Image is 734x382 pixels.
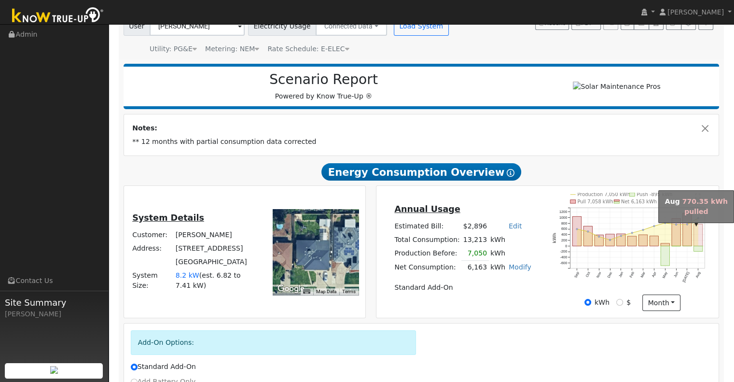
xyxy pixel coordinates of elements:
td: [PERSON_NAME] [174,228,259,241]
a: Terms (opens in new tab) [342,289,356,294]
td: Net Consumption: [393,260,461,274]
text: 800 [561,221,567,226]
button: Load System [394,16,449,36]
text: Aug [695,271,702,279]
circle: onclick="" [621,235,622,237]
rect: onclick="" [639,235,648,246]
rect: onclick="" [595,235,603,246]
input: $ [616,299,623,306]
text: -600 [560,261,568,265]
rect: onclick="" [683,213,692,246]
circle: onclick="" [598,236,600,238]
div: Metering: NEM [205,44,259,54]
input: kWh [584,299,591,306]
td: [STREET_ADDRESS] [174,242,259,255]
text: Push -895 kWh [637,192,672,198]
rect: onclick="" [661,246,669,266]
span: Electricity Usage [248,16,316,36]
span: est. 6.82 to 7.41 kW [176,271,241,289]
strong: Aug [665,198,680,205]
td: System Size: [131,269,174,293]
text: Sep [573,271,580,279]
text: [DATE] [682,271,691,283]
rect: onclick="" [606,234,614,246]
a: Edit [509,222,522,230]
rect: onclick="" [572,217,581,246]
i: Show Help [507,169,514,177]
h2: Scenario Report [133,71,514,88]
text: Dec [607,271,613,279]
span: ) [204,282,207,289]
img: retrieve [50,366,58,374]
td: System Size [174,269,259,293]
text: 0 [565,244,567,248]
text: Mar [640,271,647,279]
text: Oct [585,271,591,278]
rect: onclick="" [672,246,680,247]
td: kWh [489,233,533,246]
td: 6,163 [461,260,488,274]
button: month [642,295,680,311]
span: Alias: H3EELECN [267,45,349,53]
text: 200 [561,238,567,242]
div: Utility: PG&E [150,44,197,54]
label: $ [626,297,631,308]
td: 7,050 [461,247,488,261]
text: 400 [561,233,567,237]
span: User [124,16,150,36]
td: Address: [131,242,174,255]
rect: onclick="" [672,219,680,246]
text: Apr [651,271,657,278]
label: Standard Add-On [131,362,196,372]
text: Feb [629,271,635,279]
rect: onclick="" [650,236,658,246]
td: kWh [489,260,507,274]
td: Total Consumption: [393,233,461,246]
div: Add-On Options: [131,330,416,355]
text: Jan [618,271,624,279]
rect: onclick="" [694,225,703,246]
text: Jun [673,271,679,279]
circle: onclick="" [587,231,589,232]
text: 600 [561,227,567,231]
button: Connected Data [316,16,387,36]
td: $2,896 [461,219,488,233]
a: Open this area in Google Maps (opens a new window) [275,283,307,295]
text: 1000 [559,215,567,220]
td: Estimated Bill: [393,219,461,233]
td: Customer: [131,228,174,241]
u: Annual Usage [394,204,460,214]
img: Solar Maintenance Pros [573,82,660,92]
button: Map Data [316,288,336,295]
text: -200 [560,250,568,254]
circle: onclick="" [609,240,611,241]
button: Keyboard shortcuts [303,288,310,295]
span: Site Summary [5,296,103,309]
td: ** 12 months with partial consumption data corrected [131,135,712,149]
circle: onclick="" [631,232,633,234]
text: May [662,271,668,279]
input: Select a User [150,16,245,36]
rect: onclick="" [694,246,703,252]
strong: Notes: [132,124,157,132]
span: 770.35 kWh pulled [682,198,728,215]
img: Know True-Up [7,5,109,27]
text: Nov [596,271,602,279]
td: 13,213 [461,233,488,246]
span: ( [199,271,202,279]
rect: onclick="" [617,234,625,246]
u: System Details [132,213,204,223]
span: PDF [575,20,593,27]
td: kWh [489,247,507,261]
rect: onclick="" [583,226,592,246]
td: [GEOGRAPHIC_DATA] [174,255,259,269]
img: Google [275,283,307,295]
rect: onclick="" [661,243,669,246]
text: Net 6,163 kWh [621,199,657,204]
td: Production Before: [393,247,461,261]
span: Energy Consumption Overview [321,163,521,181]
td: Standard Add-On [393,281,533,295]
div: [PERSON_NAME] [5,309,103,319]
span: [PERSON_NAME] [667,8,724,16]
circle: onclick="" [576,228,578,230]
